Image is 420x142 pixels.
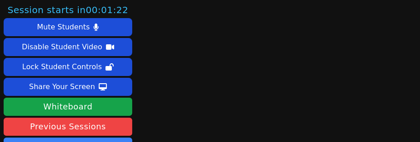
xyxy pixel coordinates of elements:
[8,4,129,16] span: Session starts in
[4,78,132,96] button: Share Your Screen
[4,118,132,136] a: Previous Sessions
[22,40,102,54] div: Disable Student Video
[4,38,132,56] button: Disable Student Video
[22,60,102,74] div: Lock Student Controls
[4,98,132,116] button: Whiteboard
[4,58,132,76] button: Lock Student Controls
[37,20,90,34] div: Mute Students
[4,18,132,36] button: Mute Students
[86,5,128,15] time: 00:01:22
[29,80,95,94] div: Share Your Screen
